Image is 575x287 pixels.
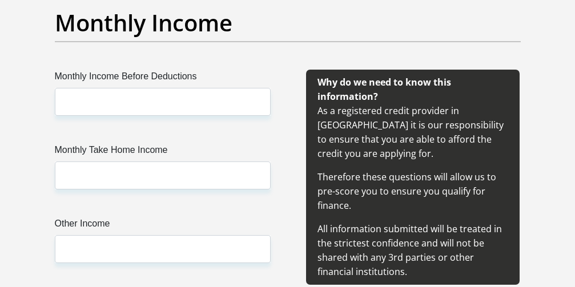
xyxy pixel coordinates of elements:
[55,235,271,263] input: Other Income
[55,161,271,189] input: Monthly Take Home Income
[55,143,271,161] label: Monthly Take Home Income
[55,217,271,235] label: Other Income
[317,76,504,278] span: As a registered credit provider in [GEOGRAPHIC_DATA] it is our responsibility to ensure that you ...
[55,70,271,88] label: Monthly Income Before Deductions
[317,76,451,103] b: Why do we need to know this information?
[55,9,521,37] h2: Monthly Income
[55,88,271,116] input: Monthly Income Before Deductions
